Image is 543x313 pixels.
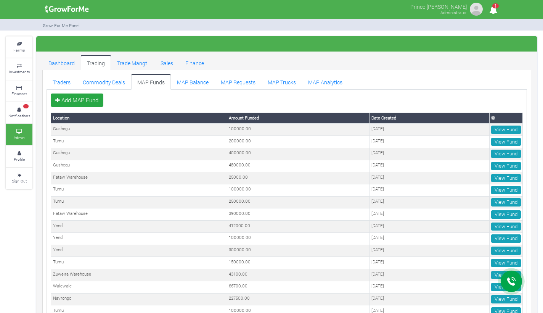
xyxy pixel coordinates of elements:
small: Sign Out [12,178,27,184]
td: 100000.00 [227,232,369,245]
td: [DATE] [369,160,490,172]
td: Yendi [51,232,227,245]
a: Dashboard [42,55,81,70]
a: Sign Out [6,168,32,189]
a: Sales [154,55,179,70]
td: [DATE] [369,136,490,148]
td: [DATE] [369,257,490,269]
a: Trading [81,55,111,70]
a: MAP Analytics [302,74,349,89]
a: Farms [6,37,32,58]
a: 1 Notifications [6,102,32,123]
a: MAP Balance [171,74,215,89]
a: View Fund [491,295,521,303]
a: View Fund [491,223,521,231]
td: [DATE] [369,148,490,160]
span: 1 [23,104,29,109]
td: [DATE] [369,245,490,257]
td: [DATE] [369,172,490,184]
img: growforme image [469,2,484,17]
a: View Fund [491,271,521,279]
td: Gushegu [51,160,227,172]
th: Location [51,113,227,123]
td: 25000.00 [227,172,369,184]
a: View Fund [491,234,521,243]
small: Grow For Me Panel [43,23,80,28]
td: Tumu [51,257,227,269]
a: Finances [6,81,32,102]
td: 66700.00 [227,281,369,293]
a: View Fund [491,259,521,267]
a: View Fund [491,126,521,134]
a: Finance [179,55,210,70]
small: Administrator [440,10,467,15]
td: Tumu [51,196,227,208]
a: View Fund [491,247,521,255]
th: Amount Funded [227,113,369,123]
small: Profile [14,156,25,162]
p: Prince-[PERSON_NAME] [410,2,467,11]
th: Date Created [369,113,490,123]
i: Notifications [486,2,501,19]
a: View Fund [491,198,521,207]
td: 480000.00 [227,160,369,172]
small: Notifications [8,113,30,118]
a: MAP Trucks [262,74,302,89]
a: Add MAP Fund [51,94,103,107]
td: [DATE] [369,208,490,221]
td: Yendi [51,221,227,233]
a: View Fund [491,186,521,194]
td: Fataw Warehouse [51,172,227,184]
small: Admin [14,135,25,140]
td: Yendi [51,245,227,257]
td: [DATE] [369,232,490,245]
img: growforme image [42,2,92,17]
a: MAP Requests [215,74,262,89]
a: View Fund [491,283,521,291]
a: Profile [6,146,32,167]
td: [DATE] [369,184,490,196]
td: 227500.00 [227,293,369,305]
td: [DATE] [369,269,490,281]
small: Farms [13,47,25,53]
td: 43100.00 [227,269,369,281]
td: Zuweira Warehouse [51,269,227,281]
a: View Fund [491,150,521,158]
td: 300000.00 [227,245,369,257]
td: 250000.00 [227,196,369,208]
td: [DATE] [369,196,490,208]
span: 1 [492,3,499,8]
td: 390000.00 [227,208,369,221]
a: View Fund [491,162,521,170]
td: Fataw Warehouse [51,208,227,221]
small: Investments [9,69,30,74]
td: 150000.00 [227,257,369,269]
a: Trade Mangt. [111,55,154,70]
td: 200000.00 [227,136,369,148]
td: 100000.00 [227,184,369,196]
td: 400000.00 [227,148,369,160]
td: Tumu [51,136,227,148]
td: Gushegu [51,123,227,136]
td: Walewale [51,281,227,293]
a: View Fund [491,174,521,182]
small: Finances [11,91,27,96]
td: Gushegu [51,148,227,160]
td: 412000.00 [227,221,369,233]
a: View Fund [491,138,521,146]
td: [DATE] [369,123,490,136]
a: Traders [47,74,77,89]
td: Tumu [51,184,227,196]
td: [DATE] [369,221,490,233]
a: Commodity Deals [77,74,131,89]
a: Investments [6,58,32,79]
td: 100000.00 [227,123,369,136]
td: Navrongo [51,293,227,305]
a: Admin [6,124,32,145]
a: View Fund [491,210,521,219]
a: MAP Funds [131,74,171,89]
a: 1 [486,7,501,15]
td: [DATE] [369,293,490,305]
td: [DATE] [369,281,490,293]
